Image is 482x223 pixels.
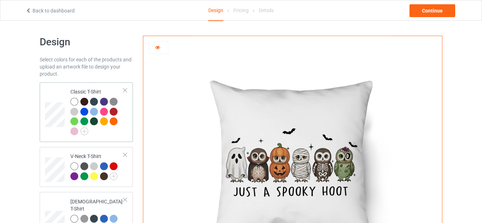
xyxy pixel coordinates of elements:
img: svg+xml;base64,PD94bWwgdmVyc2lvbj0iMS4wIiBlbmNvZGluZz0iVVRGLTgiPz4KPHN2ZyB3aWR0aD0iMjJweCIgaGVpZ2... [80,127,88,135]
div: Pricing [233,0,249,20]
h1: Design [40,36,133,49]
div: Design [208,0,223,21]
div: Classic T-Shirt [70,88,124,135]
div: Select colors for each of the products and upload an artwork file to design your product. [40,56,133,77]
a: Back to dashboard [25,8,75,14]
img: heather_texture.png [110,98,118,106]
div: V-Neck T-Shirt [40,147,133,187]
div: Details [259,0,274,20]
img: svg+xml;base64,PD94bWwgdmVyc2lvbj0iMS4wIiBlbmNvZGluZz0iVVRGLTgiPz4KPHN2ZyB3aWR0aD0iMjJweCIgaGVpZ2... [110,172,118,180]
div: Continue [409,4,455,17]
div: V-Neck T-Shirt [70,153,124,179]
div: Classic T-Shirt [40,82,133,142]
